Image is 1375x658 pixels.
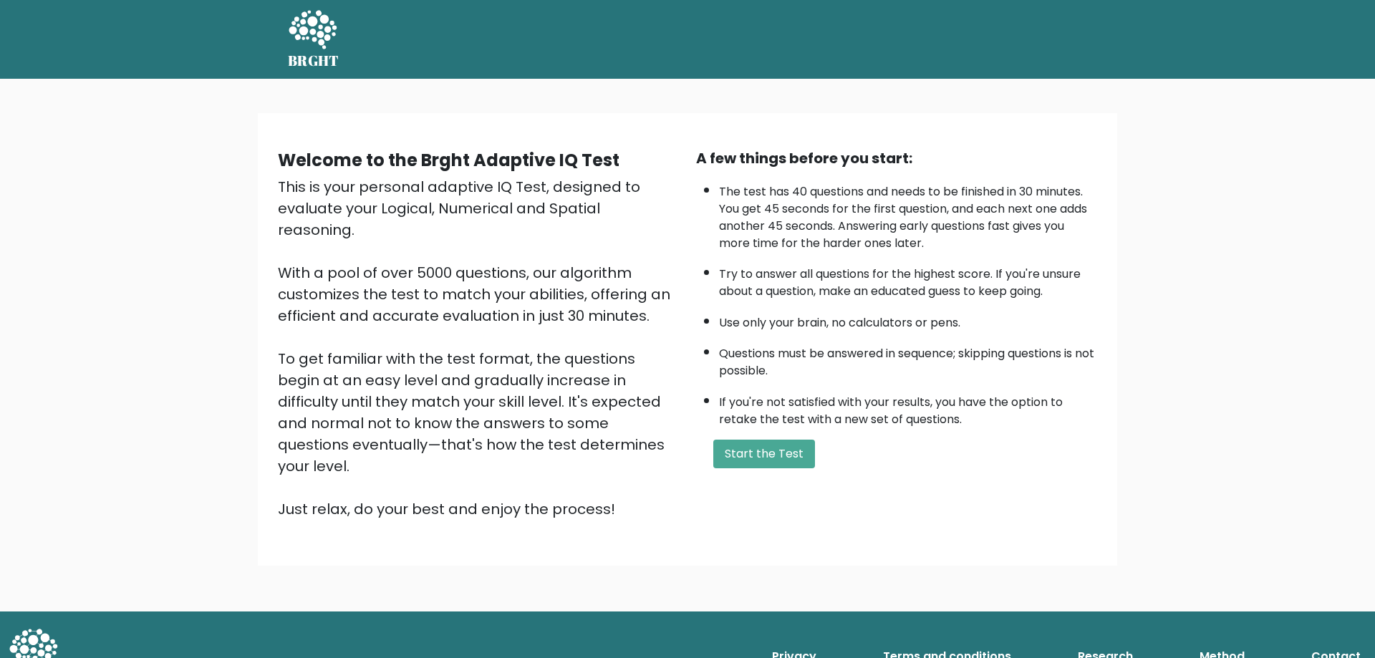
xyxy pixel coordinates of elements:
[278,148,619,172] b: Welcome to the Brght Adaptive IQ Test
[719,338,1097,379] li: Questions must be answered in sequence; skipping questions is not possible.
[719,307,1097,332] li: Use only your brain, no calculators or pens.
[719,258,1097,300] li: Try to answer all questions for the highest score. If you're unsure about a question, make an edu...
[719,176,1097,252] li: The test has 40 questions and needs to be finished in 30 minutes. You get 45 seconds for the firs...
[288,6,339,73] a: BRGHT
[696,147,1097,169] div: A few things before you start:
[713,440,815,468] button: Start the Test
[288,52,339,69] h5: BRGHT
[719,387,1097,428] li: If you're not satisfied with your results, you have the option to retake the test with a new set ...
[278,176,679,520] div: This is your personal adaptive IQ Test, designed to evaluate your Logical, Numerical and Spatial ...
